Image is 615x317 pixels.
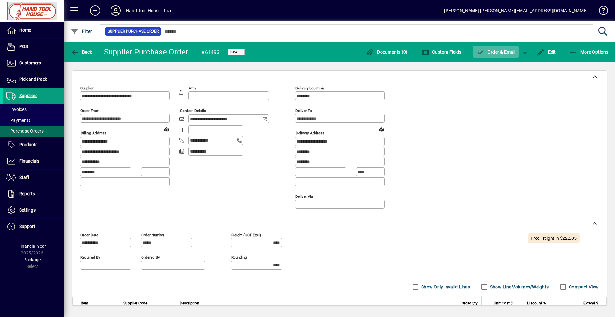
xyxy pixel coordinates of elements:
a: Reports [3,186,64,202]
div: Hand Tool House - Live [126,5,172,16]
label: Show Only Invalid Lines [420,284,470,290]
mat-label: Attn [189,86,196,90]
span: Reports [19,191,35,196]
span: More Options [570,49,609,54]
mat-label: Delivery Location [295,86,324,90]
a: Payments [3,115,64,126]
span: Supplier Purchase Order [108,28,159,35]
span: Purchase Orders [6,129,44,134]
span: Free Freight in $222.85 [531,236,577,241]
a: Invoices [3,104,64,115]
span: Products [19,142,37,147]
mat-label: Order number [141,232,164,237]
mat-label: Supplier [80,86,94,90]
span: Suppliers [19,93,37,98]
a: Settings [3,202,64,218]
span: Draft [230,50,242,54]
span: Supplier Code [123,300,147,307]
span: Financials [19,158,39,163]
span: Documents (0) [366,49,408,54]
a: Customers [3,55,64,71]
a: Pick and Pack [3,71,64,88]
span: Item [81,300,88,307]
a: Purchase Orders [3,126,64,137]
span: Payments [6,118,30,123]
button: Documents (0) [365,46,409,58]
button: Filter [69,26,94,37]
mat-label: Order date [80,232,98,237]
a: Knowledge Base [594,1,607,22]
a: Support [3,219,64,235]
a: View on map [376,124,386,134]
a: Products [3,137,64,153]
mat-label: Deliver via [295,194,313,198]
span: Invoices [6,107,27,112]
span: Support [19,224,35,229]
span: Package [23,257,41,262]
label: Compact View [568,284,599,290]
span: Description [180,300,199,307]
span: Order & Email [476,49,515,54]
a: Financials [3,153,64,169]
button: Edit [535,46,558,58]
div: #61493 [201,47,220,57]
span: Unit Cost $ [494,300,513,307]
span: Staff [19,175,29,180]
div: Supplier Purchase Order [104,47,189,57]
app-page-header-button: Back [64,46,99,58]
mat-label: Deliver To [295,108,312,113]
span: Order Qty [462,300,478,307]
span: Home [19,28,31,33]
span: Edit [537,49,556,54]
span: Pick and Pack [19,77,47,82]
span: Extend $ [583,300,598,307]
span: POS [19,44,28,49]
button: More Options [568,46,610,58]
button: Add [85,5,105,16]
span: Filter [71,29,92,34]
a: Home [3,22,64,38]
a: POS [3,39,64,55]
span: Custom Fields [421,49,462,54]
span: Settings [19,207,36,213]
button: Back [69,46,94,58]
mat-label: Required by [80,255,100,259]
span: Customers [19,60,41,65]
a: Staff [3,170,64,186]
button: Custom Fields [420,46,463,58]
mat-label: Rounding [231,255,247,259]
mat-label: Ordered by [141,255,160,259]
a: View on map [161,124,171,134]
div: [PERSON_NAME] [PERSON_NAME][EMAIL_ADDRESS][DOMAIN_NAME] [444,5,588,16]
span: Discount % [527,300,546,307]
label: Show Line Volumes/Weights [489,284,549,290]
mat-label: Freight (GST excl) [231,232,261,237]
span: Back [71,49,92,54]
button: Profile [105,5,126,16]
span: Financial Year [18,244,46,249]
mat-label: Order from [80,108,99,113]
button: Order & Email [473,46,519,58]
